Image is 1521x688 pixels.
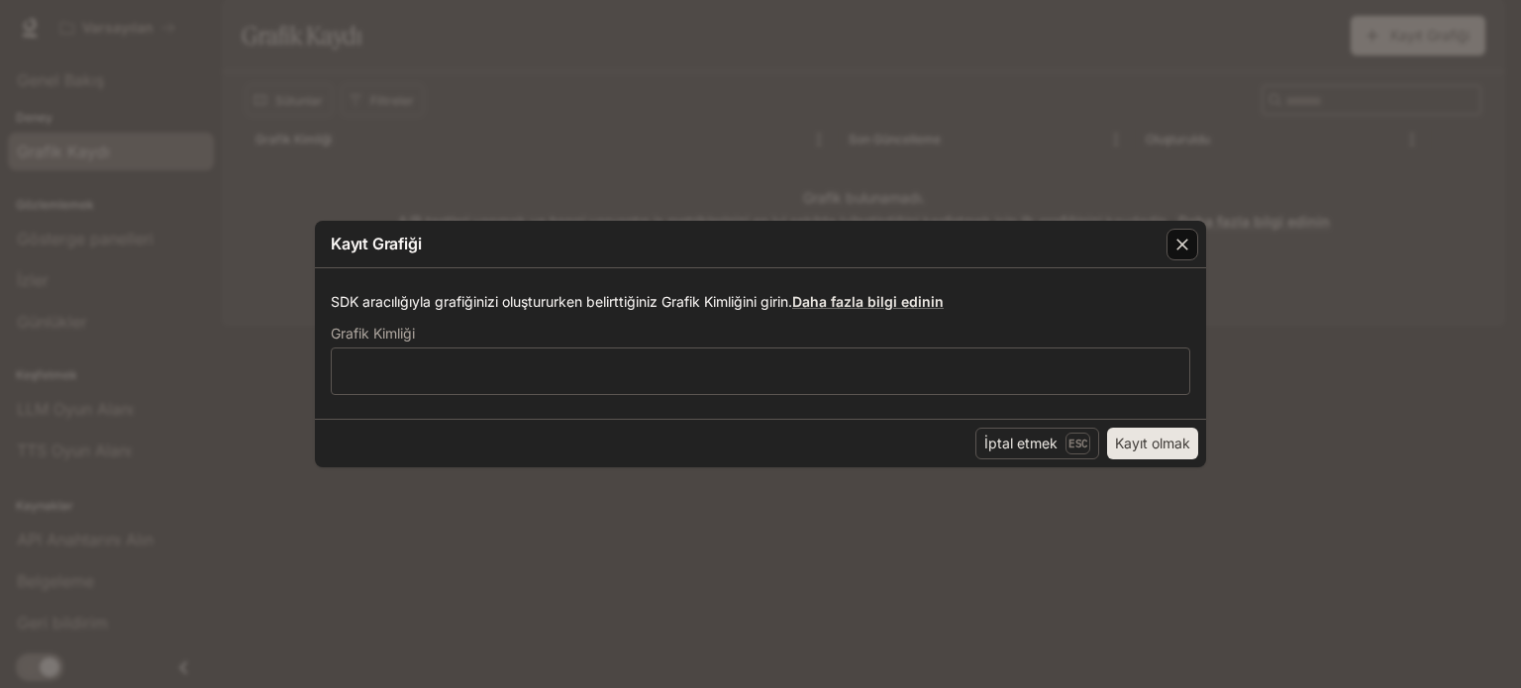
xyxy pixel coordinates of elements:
[984,435,1058,451] font: İptal etmek
[1115,435,1190,451] font: Kayıt olmak
[1107,428,1198,459] button: Kayıt olmak
[331,293,792,310] font: SDK aracılığıyla grafiğinizi oluştururken belirttiğiniz Grafik Kimliğini girin.
[1068,437,1087,450] font: Esc
[331,234,421,253] font: Kayıt Grafiği
[975,428,1099,459] button: İptal etmekEsc
[792,293,944,310] a: Daha fazla bilgi edinin
[331,325,415,342] font: Grafik Kimliği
